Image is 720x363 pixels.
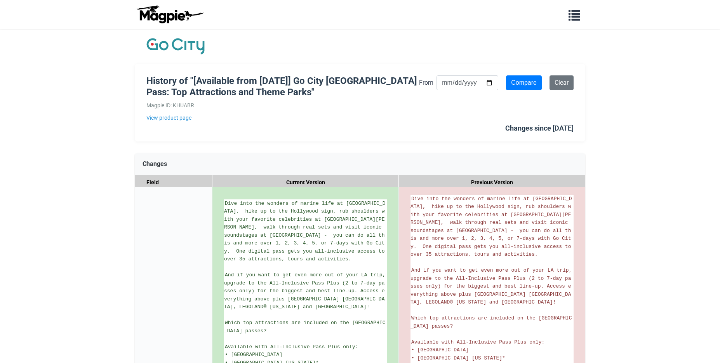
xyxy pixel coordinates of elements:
[135,175,212,190] div: Field
[225,344,358,350] span: Available with All-Inclusive Pass Plus only:
[135,153,585,175] div: Changes
[146,101,419,110] div: Magpie ID: KHUABR
[224,320,385,334] span: Which top attractions are included on the [GEOGRAPHIC_DATA] passes?
[410,196,574,258] span: Dive into the wonders of marine life at [GEOGRAPHIC_DATA], hike up to the Hollywood sign, rub sho...
[225,352,282,358] span: • [GEOGRAPHIC_DATA]
[506,75,542,90] input: Compare
[399,175,585,190] div: Previous Version
[419,78,433,88] label: From
[550,75,574,90] a: Clear
[410,315,572,329] span: Which top attractions are included on the [GEOGRAPHIC_DATA] passes?
[146,113,419,122] a: View product page
[212,175,399,190] div: Current Version
[224,201,388,262] span: Dive into the wonders of marine life at [GEOGRAPHIC_DATA], hike up to the Hollywood sign, rub sho...
[146,75,419,98] h1: History of "[Available from [DATE]] Go City [GEOGRAPHIC_DATA] Pass: Top Attractions and Theme Parks"
[411,347,469,353] span: • [GEOGRAPHIC_DATA]
[505,123,574,134] div: Changes since [DATE]
[411,355,505,361] span: • [GEOGRAPHIC_DATA] [US_STATE]*
[410,267,575,305] span: And if you want to get even more out of your LA trip, upgrade to the All-Inclusive Pass Plus (2 t...
[146,37,205,56] img: Company Logo
[135,5,205,24] img: logo-ab69f6fb50320c5b225c76a69d11143b.png
[224,272,388,310] span: And if you want to get even more out of your LA trip, upgrade to the All-Inclusive Pass Plus (2 t...
[411,339,544,345] span: Available with All-Inclusive Pass Plus only:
